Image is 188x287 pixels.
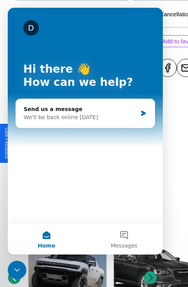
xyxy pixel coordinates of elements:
[8,8,163,255] iframe: Intercom live chat
[4,128,9,159] div: Give Feedback
[30,235,47,241] span: Home
[8,261,26,279] iframe: Intercom live chat
[16,12,31,28] div: Profile image for David
[78,216,155,247] button: Messages
[16,106,129,114] div: We'll be back online [DATE]
[16,55,140,68] p: Hi there 👋
[17,7,129,20] h3: Description
[8,91,147,120] div: Send us a messageWe'll be back online [DATE]
[103,235,130,241] span: Messages
[16,68,140,81] p: How can we help?
[16,97,129,106] div: Send us a message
